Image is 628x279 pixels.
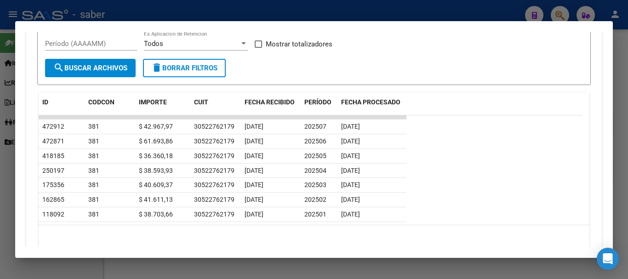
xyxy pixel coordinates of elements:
[341,152,360,159] span: [DATE]
[304,167,326,174] span: 202504
[88,137,99,145] span: 381
[194,165,234,176] div: 30522762179
[42,123,64,130] span: 472912
[42,211,64,218] span: 118092
[341,123,360,130] span: [DATE]
[88,181,99,188] span: 381
[139,137,173,145] span: $ 61.693,86
[241,92,301,123] datatable-header-cell: FECHA RECIBIDO
[135,92,190,123] datatable-header-cell: IMPORTE
[42,167,64,174] span: 250197
[88,98,114,106] span: CODCON
[341,181,360,188] span: [DATE]
[139,211,173,218] span: $ 38.703,66
[139,196,173,203] span: $ 41.611,13
[304,98,331,106] span: PERÍODO
[144,40,163,48] span: Todos
[151,62,162,73] mat-icon: delete
[304,123,326,130] span: 202507
[301,92,337,123] datatable-header-cell: PERÍODO
[139,152,173,159] span: $ 36.360,18
[85,92,117,123] datatable-header-cell: CODCON
[245,98,295,106] span: FECHA RECIBIDO
[304,196,326,203] span: 202502
[304,137,326,145] span: 202506
[194,98,208,106] span: CUIT
[194,136,234,147] div: 30522762179
[88,152,99,159] span: 381
[88,167,99,174] span: 381
[341,137,360,145] span: [DATE]
[304,211,326,218] span: 202501
[42,152,64,159] span: 418185
[139,167,173,174] span: $ 38.593,93
[245,167,263,174] span: [DATE]
[337,92,406,123] datatable-header-cell: FECHA PROCESADO
[341,211,360,218] span: [DATE]
[245,123,263,130] span: [DATE]
[194,180,234,190] div: 30522762179
[245,152,263,159] span: [DATE]
[88,211,99,218] span: 381
[139,181,173,188] span: $ 40.609,37
[42,98,48,106] span: ID
[597,248,619,270] div: Open Intercom Messenger
[194,121,234,132] div: 30522762179
[42,196,64,203] span: 162865
[190,92,241,123] datatable-header-cell: CUIT
[53,64,127,72] span: Buscar Archivos
[139,123,173,130] span: $ 42.967,97
[151,64,217,72] span: Borrar Filtros
[341,196,360,203] span: [DATE]
[245,181,263,188] span: [DATE]
[194,209,234,220] div: 30522762179
[45,59,136,77] button: Buscar Archivos
[39,92,85,123] datatable-header-cell: ID
[341,167,360,174] span: [DATE]
[42,137,64,145] span: 472871
[341,98,400,106] span: FECHA PROCESADO
[194,151,234,161] div: 30522762179
[88,196,99,203] span: 381
[42,181,64,188] span: 175356
[88,123,99,130] span: 381
[53,62,64,73] mat-icon: search
[245,137,263,145] span: [DATE]
[245,196,263,203] span: [DATE]
[143,59,226,77] button: Borrar Filtros
[245,211,263,218] span: [DATE]
[139,98,167,106] span: IMPORTE
[266,39,332,50] span: Mostrar totalizadores
[194,194,234,205] div: 30522762179
[304,181,326,188] span: 202503
[304,152,326,159] span: 202505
